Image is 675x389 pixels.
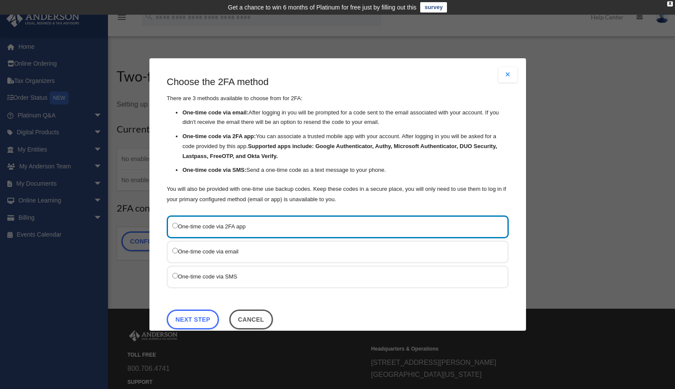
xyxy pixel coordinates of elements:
div: close [667,1,673,6]
div: There are 3 methods available to choose from for 2FA: [167,76,509,205]
label: One-time code via 2FA app [172,221,494,232]
input: One-time code via 2FA app [172,223,178,228]
li: After logging in you will be prompted for a code sent to the email associated with your account. ... [182,108,509,128]
li: Send a one-time code as a text message to your phone. [182,165,509,175]
li: You can associate a trusted mobile app with your account. After logging in you will be asked for ... [182,132,509,161]
h3: Choose the 2FA method [167,76,509,89]
label: One-time code via SMS [172,271,494,282]
a: Next Step [167,310,219,329]
label: One-time code via email [172,246,494,257]
button: Close modal [498,67,517,82]
strong: Supported apps include: Google Authenticator, Authy, Microsoft Authenticator, DUO Security, Lastp... [182,143,497,159]
strong: One-time code via SMS: [182,167,246,173]
strong: One-time code via email: [182,109,248,116]
strong: One-time code via 2FA app: [182,133,256,139]
button: Close this dialog window [229,310,273,329]
div: Get a chance to win 6 months of Platinum for free just by filling out this [228,2,417,13]
a: survey [420,2,447,13]
p: You will also be provided with one-time use backup codes. Keep these codes in a secure place, you... [167,184,509,205]
input: One-time code via SMS [172,273,178,278]
input: One-time code via email [172,248,178,253]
